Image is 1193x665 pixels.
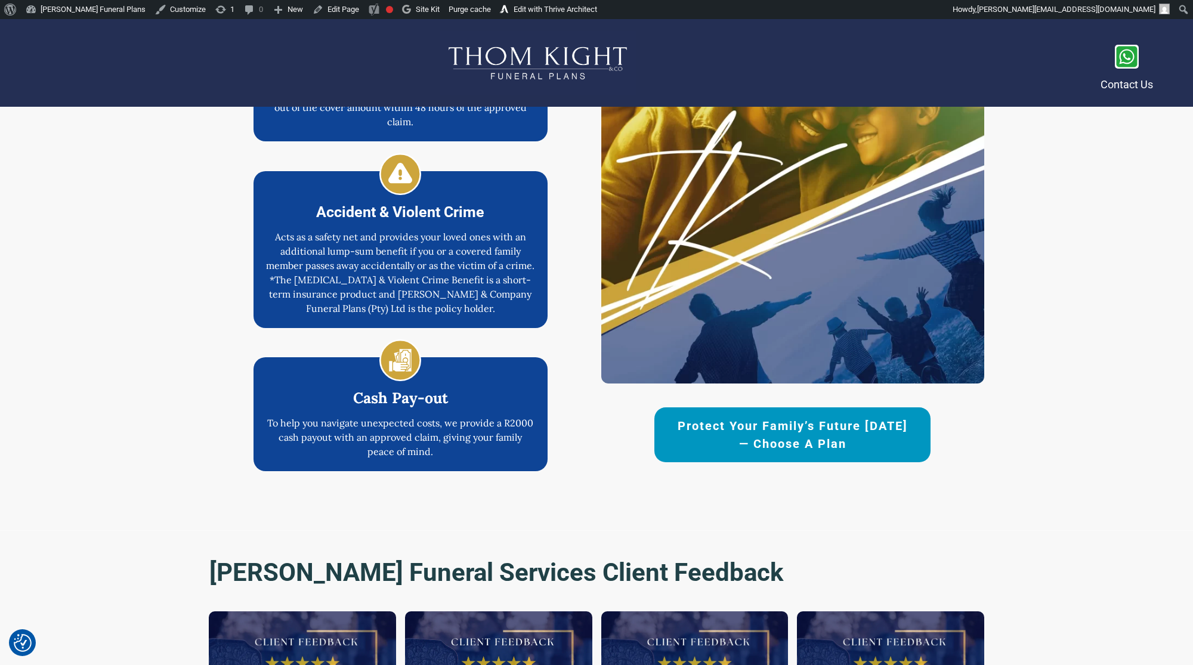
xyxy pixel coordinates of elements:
[675,417,910,453] span: Protect Your Family’s Future [DATE] — Choose a Plan
[14,634,32,652] img: Revisit consent button
[266,416,535,459] p: To help you navigate unexpected costs, we provide a R2000 cash payout with an approved claim, giv...
[209,555,984,590] h2: [PERSON_NAME] Funeral Services Client Feedback
[416,5,440,14] span: Site Kit
[266,202,535,222] h6: Accident & Violent Crime
[1101,75,1153,94] p: Contact Us
[266,86,535,129] p: The range of Personal Funeral Plans provides a rapid pay-out of the cover amount within 48 hours ...
[977,5,1155,14] span: [PERSON_NAME][EMAIL_ADDRESS][DOMAIN_NAME]
[14,634,32,652] button: Consent Preferences
[654,407,931,462] a: Protect Your Family’s Future [DATE] — Choose a Plan
[379,153,421,195] img: Icon_Accident & Violent Crime
[379,339,421,381] img: Icon_Cash Pay-out
[266,388,535,409] h6: Cash Pay-out
[386,6,393,13] div: Focus keyphrase not set
[266,230,535,316] p: Acts as a safety net and provides your loved ones with an additional lump-sum benefit if you or a...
